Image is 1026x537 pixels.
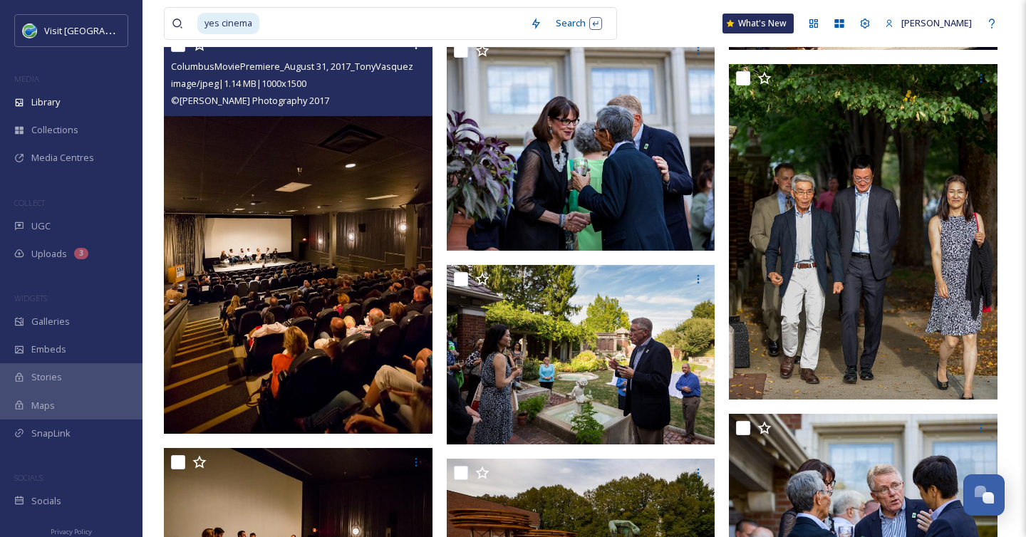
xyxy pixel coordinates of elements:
[447,265,715,444] img: ColumbusMoviePremiere_August 31, 2017_TonyVasquez_37_LR.jpg
[171,59,462,73] span: ColumbusMoviePremiere_August 31, 2017_TonyVasquez_103_LR.jpg
[51,527,92,536] span: Privacy Policy
[963,474,1005,516] button: Open Chat
[23,24,37,38] img: cvctwitlogo_400x400.jpg
[14,73,39,84] span: MEDIA
[722,14,794,33] a: What's New
[31,151,94,165] span: Media Centres
[31,247,67,261] span: Uploads
[164,31,432,434] img: ColumbusMoviePremiere_August 31, 2017_TonyVasquez_103_LR.jpg
[14,472,43,483] span: SOCIALS
[729,64,997,400] img: ColumbusMoviePremiere_August 31, 2017_TonyVasquez_58_LR.jpg
[447,36,715,251] img: ColumbusMoviePremiere_August 31, 2017_TonyVasquez_25_LR.jpg
[31,494,61,508] span: Socials
[171,77,306,90] span: image/jpeg | 1.14 MB | 1000 x 1500
[31,123,78,137] span: Collections
[31,399,55,412] span: Maps
[878,9,979,37] a: [PERSON_NAME]
[44,24,205,37] span: Visit [GEOGRAPHIC_DATA] [US_STATE]
[31,219,51,233] span: UGC
[31,343,66,356] span: Embeds
[31,315,70,328] span: Galleries
[14,197,45,208] span: COLLECT
[901,16,972,29] span: [PERSON_NAME]
[31,370,62,384] span: Stories
[31,427,71,440] span: SnapLink
[171,94,329,107] span: © [PERSON_NAME] Photography 2017
[31,95,60,109] span: Library
[549,9,609,37] div: Search
[197,13,259,33] span: yes cinema
[14,293,47,303] span: WIDGETS
[74,248,88,259] div: 3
